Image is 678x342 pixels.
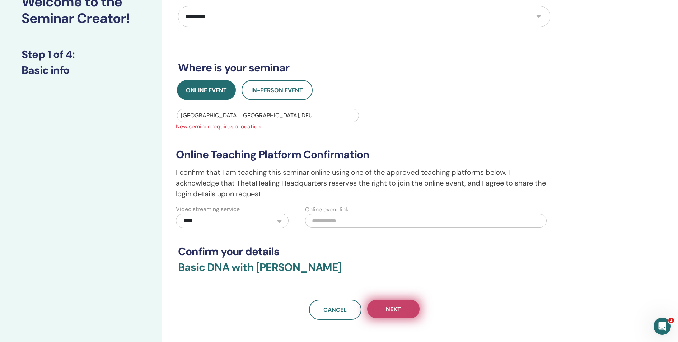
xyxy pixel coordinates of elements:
p: I confirm that I am teaching this seminar online using one of the approved teaching platforms bel... [176,167,552,199]
a: Cancel [309,300,361,320]
span: Next [386,305,401,313]
h3: Basic info [22,64,140,77]
h3: Where is your seminar [178,61,550,74]
iframe: Intercom live chat [654,318,671,335]
button: Next [367,300,420,318]
span: Cancel [323,306,347,314]
span: Online Event [186,86,227,94]
h3: Confirm your details [178,245,550,258]
span: 1 [668,318,674,323]
span: New seminar requires a location [172,122,557,131]
span: In-Person Event [251,86,303,94]
h3: Step 1 of 4 : [22,48,140,61]
button: In-Person Event [242,80,313,100]
h3: Online Teaching Platform Confirmation [176,148,552,161]
button: Online Event [177,80,236,100]
label: Video streaming service [176,205,240,214]
label: Online event link [305,205,349,214]
h3: Basic DNA with [PERSON_NAME] [178,261,550,282]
